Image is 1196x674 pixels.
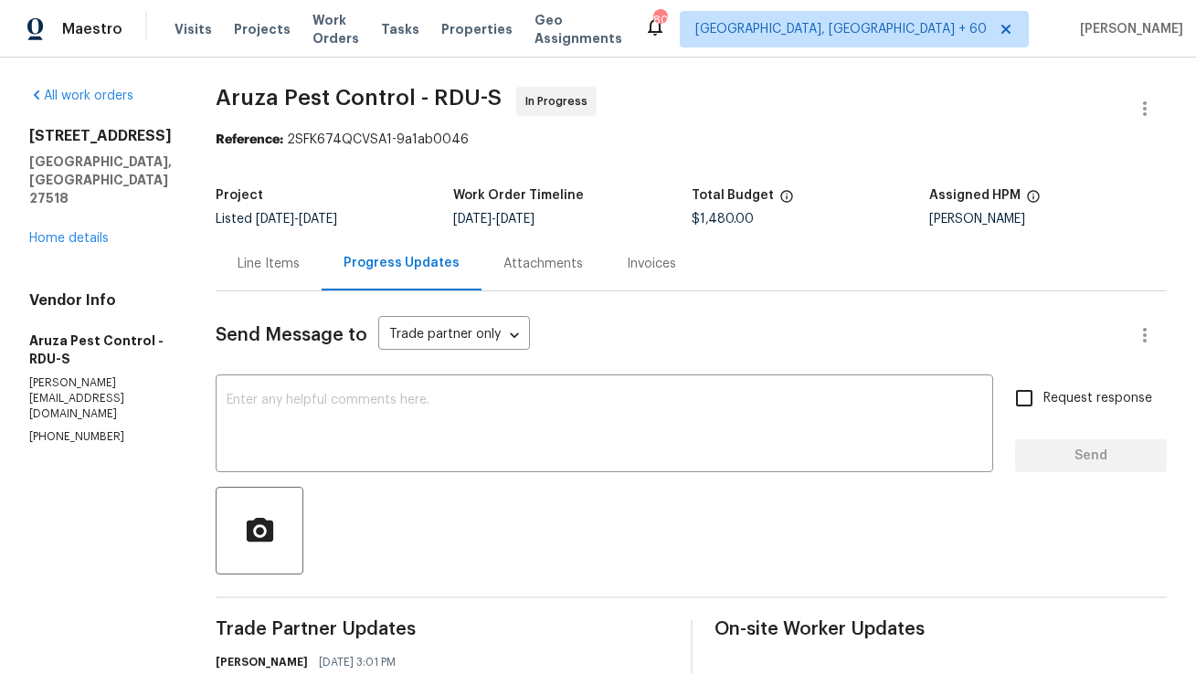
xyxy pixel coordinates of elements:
[175,20,212,38] span: Visits
[29,332,172,368] h5: Aruza Pest Control - RDU-S
[378,321,530,351] div: Trade partner only
[496,213,534,226] span: [DATE]
[503,255,583,273] div: Attachments
[29,429,172,445] p: [PHONE_NUMBER]
[453,189,584,202] h5: Work Order Timeline
[216,133,283,146] b: Reference:
[29,291,172,310] h4: Vendor Info
[1073,20,1183,38] span: [PERSON_NAME]
[779,189,794,213] span: The total cost of line items that have been proposed by Opendoor. This sum includes line items th...
[453,213,534,226] span: -
[525,92,595,111] span: In Progress
[692,189,774,202] h5: Total Budget
[216,213,337,226] span: Listed
[256,213,294,226] span: [DATE]
[381,23,419,36] span: Tasks
[216,620,669,638] span: Trade Partner Updates
[695,20,987,38] span: [GEOGRAPHIC_DATA], [GEOGRAPHIC_DATA] + 60
[1043,389,1152,408] span: Request response
[441,20,513,38] span: Properties
[534,11,622,47] span: Geo Assignments
[929,213,1167,226] div: [PERSON_NAME]
[29,375,172,422] p: [PERSON_NAME][EMAIL_ADDRESS][DOMAIN_NAME]
[692,213,754,226] span: $1,480.00
[627,255,676,273] div: Invoices
[319,653,396,671] span: [DATE] 3:01 PM
[216,87,502,109] span: Aruza Pest Control - RDU-S
[453,213,492,226] span: [DATE]
[29,90,133,102] a: All work orders
[216,131,1167,149] div: 2SFK674QCVSA1-9a1ab0046
[714,620,1168,638] span: On-site Worker Updates
[234,20,291,38] span: Projects
[29,127,172,145] h2: [STREET_ADDRESS]
[929,189,1021,202] h5: Assigned HPM
[29,153,172,207] h5: [GEOGRAPHIC_DATA], [GEOGRAPHIC_DATA] 27518
[62,20,122,38] span: Maestro
[216,189,263,202] h5: Project
[29,232,109,245] a: Home details
[653,11,666,29] div: 807
[344,254,460,272] div: Progress Updates
[216,326,367,344] span: Send Message to
[238,255,300,273] div: Line Items
[1026,189,1041,213] span: The hpm assigned to this work order.
[256,213,337,226] span: -
[299,213,337,226] span: [DATE]
[312,11,359,47] span: Work Orders
[216,653,308,671] h6: [PERSON_NAME]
